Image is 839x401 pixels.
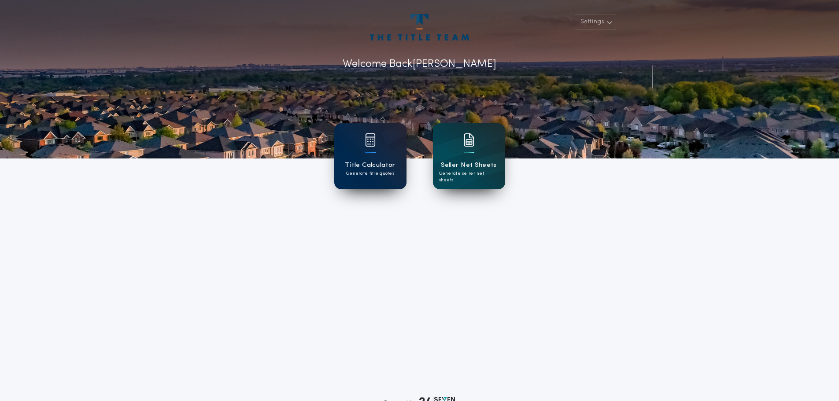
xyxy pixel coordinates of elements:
[365,133,376,147] img: card icon
[464,133,474,147] img: card icon
[343,56,496,72] p: Welcome Back [PERSON_NAME]
[433,123,505,189] a: card iconSeller Net SheetsGenerate seller net sheets
[370,14,469,40] img: account-logo
[439,170,499,184] p: Generate seller net sheets
[334,123,407,189] a: card iconTitle CalculatorGenerate title quotes
[575,14,616,30] button: Settings
[345,160,395,170] h1: Title Calculator
[346,170,394,177] p: Generate title quotes
[441,160,497,170] h1: Seller Net Sheets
